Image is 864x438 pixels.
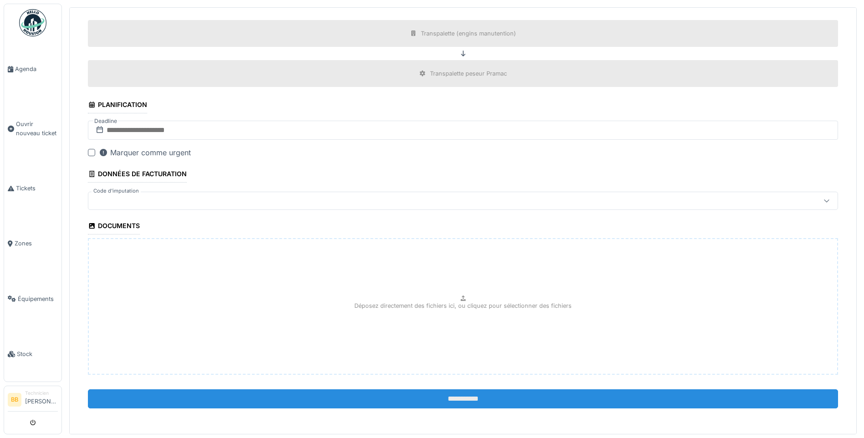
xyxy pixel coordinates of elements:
span: Agenda [15,65,58,73]
a: Zones [4,216,61,271]
div: Transpalette peseur Pramac [430,69,507,78]
p: Déposez directement des fichiers ici, ou cliquez pour sélectionner des fichiers [354,301,572,310]
div: Documents [88,219,140,234]
label: Code d'imputation [92,187,141,195]
a: Agenda [4,41,61,97]
span: Zones [15,239,58,248]
div: Technicien [25,390,58,397]
span: Tickets [16,184,58,193]
a: Équipements [4,271,61,326]
div: Transpalette (engins manutention) [421,29,516,38]
span: Stock [17,350,58,358]
span: Ouvrir nouveau ticket [16,120,58,137]
div: Données de facturation [88,167,187,183]
a: Ouvrir nouveau ticket [4,97,61,161]
div: Marquer comme urgent [99,147,191,158]
div: Planification [88,98,147,113]
span: Équipements [18,295,58,303]
label: Deadline [93,116,118,126]
a: BB Technicien[PERSON_NAME] [8,390,58,412]
a: Tickets [4,161,61,216]
li: BB [8,393,21,407]
li: [PERSON_NAME] [25,390,58,409]
a: Stock [4,326,61,382]
img: Badge_color-CXgf-gQk.svg [19,9,46,36]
